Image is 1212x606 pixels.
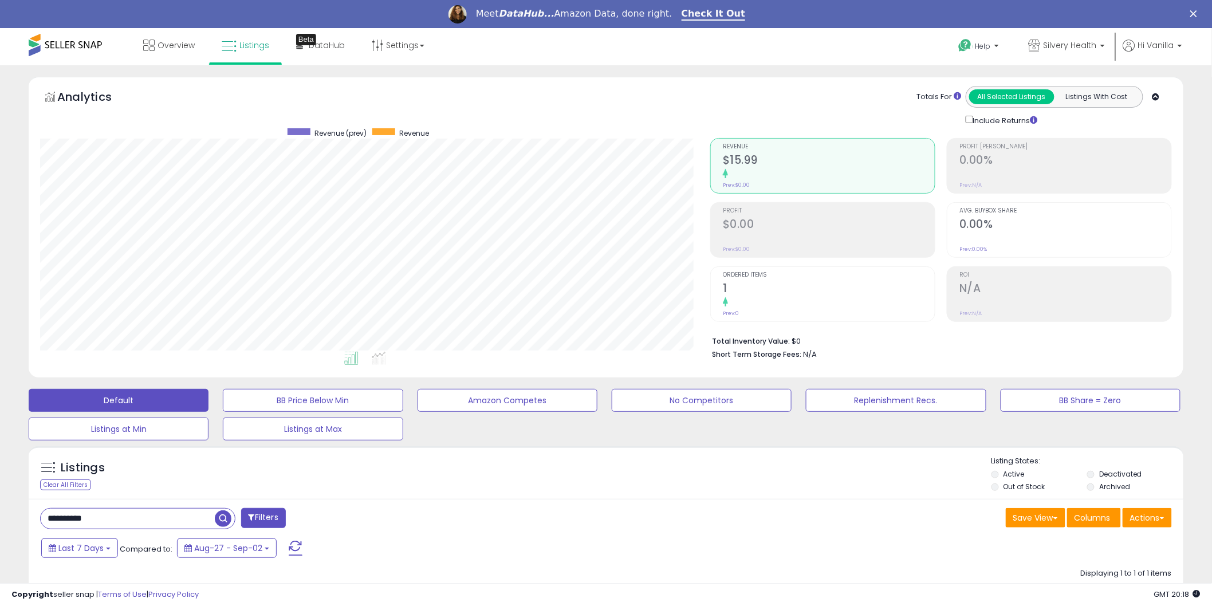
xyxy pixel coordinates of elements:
div: Tooltip anchor [296,34,316,45]
button: Replenishment Recs. [806,389,986,412]
b: Total Inventory Value: [712,336,790,346]
span: Help [975,41,991,51]
img: Profile image for Georgie [448,5,467,23]
strong: Copyright [11,589,53,600]
button: Columns [1067,508,1121,528]
a: Privacy Policy [148,589,199,600]
button: Listings at Min [29,418,208,440]
a: Settings [363,28,433,62]
span: Listings [239,40,269,51]
a: Terms of Use [98,589,147,600]
div: Include Returns [957,113,1052,126]
button: All Selected Listings [969,89,1054,104]
span: Revenue (prev) [314,128,367,138]
span: Hi Vanilla [1138,40,1174,51]
span: N/A [803,349,817,360]
button: Listings at Max [223,418,403,440]
button: BB Price Below Min [223,389,403,412]
small: Prev: N/A [959,310,982,317]
div: Meet Amazon Data, done right. [476,8,672,19]
h5: Listings [61,460,105,476]
small: Prev: N/A [959,182,982,188]
button: Last 7 Days [41,538,118,558]
button: Amazon Competes [418,389,597,412]
button: No Competitors [612,389,792,412]
span: Revenue [723,144,935,150]
div: Close [1190,10,1202,17]
p: Listing States: [991,456,1183,467]
small: Prev: $0.00 [723,246,750,253]
small: Prev: 0 [723,310,739,317]
span: DataHub [309,40,345,51]
h2: 1 [723,282,935,297]
button: Default [29,389,208,412]
a: DataHub [288,28,353,62]
a: Listings [213,28,278,62]
span: Silvery Health [1044,40,1097,51]
div: Displaying 1 to 1 of 1 items [1081,568,1172,579]
div: Totals For [917,92,962,103]
label: Archived [1099,482,1130,491]
b: Short Term Storage Fees: [712,349,801,359]
a: Check It Out [682,8,746,21]
span: Profit [723,208,935,214]
span: 2025-09-10 20:18 GMT [1154,589,1201,600]
h2: $15.99 [723,154,935,169]
h2: N/A [959,282,1171,297]
div: seller snap | | [11,589,199,600]
button: BB Share = Zero [1001,389,1180,412]
span: Compared to: [120,544,172,554]
span: Revenue [399,128,429,138]
button: Save View [1006,508,1065,528]
span: Columns [1075,512,1111,524]
h5: Analytics [57,89,134,108]
label: Deactivated [1099,469,1142,479]
small: Prev: 0.00% [959,246,987,253]
button: Aug-27 - Sep-02 [177,538,277,558]
span: Overview [158,40,195,51]
button: Listings With Cost [1054,89,1139,104]
small: Prev: $0.00 [723,182,750,188]
a: Help [950,30,1010,65]
h2: 0.00% [959,154,1171,169]
a: Overview [135,28,203,62]
span: Ordered Items [723,272,935,278]
li: $0 [712,333,1163,347]
span: Aug-27 - Sep-02 [194,542,262,554]
span: ROI [959,272,1171,278]
a: Silvery Health [1020,28,1113,65]
h2: $0.00 [723,218,935,233]
span: Last 7 Days [58,542,104,554]
button: Actions [1123,508,1172,528]
label: Out of Stock [1004,482,1045,491]
i: Get Help [958,38,973,53]
label: Active [1004,469,1025,479]
span: Profit [PERSON_NAME] [959,144,1171,150]
h2: 0.00% [959,218,1171,233]
i: DataHub... [499,8,554,19]
span: Avg. Buybox Share [959,208,1171,214]
button: Filters [241,508,286,528]
a: Hi Vanilla [1123,40,1182,65]
div: Clear All Filters [40,479,91,490]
